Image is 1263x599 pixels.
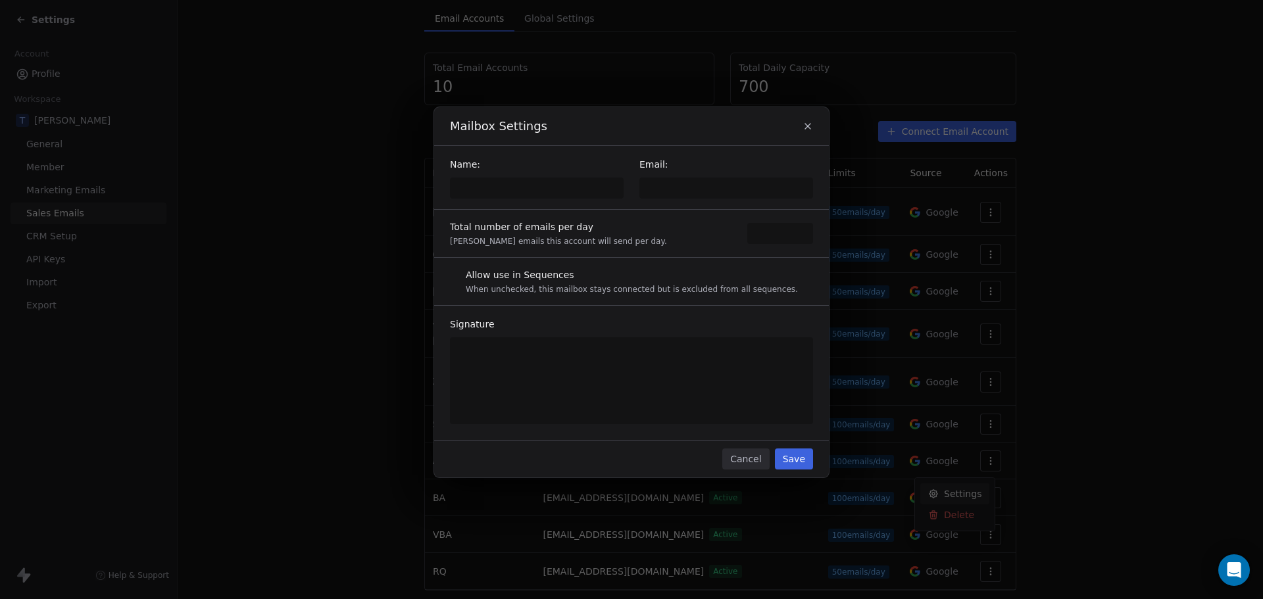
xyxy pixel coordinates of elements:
button: Cancel [722,448,769,469]
button: Save [775,448,813,469]
div: Allow use in Sequences [466,268,798,281]
div: Total number of emails per day [450,220,667,233]
span: Email: [639,159,668,170]
span: Signature [450,319,495,329]
div: When unchecked, this mailbox stays connected but is excluded from all sequences. [466,284,798,295]
span: Mailbox Settings [450,118,547,135]
div: [PERSON_NAME] emails this account will send per day. [450,236,667,247]
span: Name: [450,159,480,170]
